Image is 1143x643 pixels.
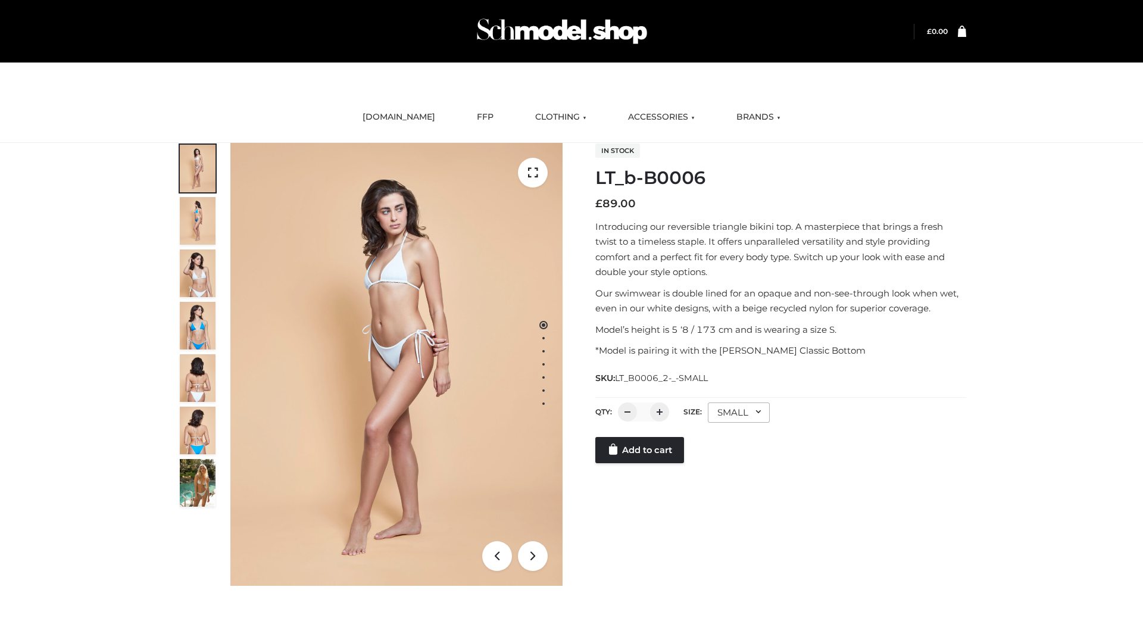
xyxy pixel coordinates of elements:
a: FFP [468,104,502,130]
img: ArielClassicBikiniTop_CloudNine_AzureSky_OW114ECO_1-scaled.jpg [180,145,216,192]
h1: LT_b-B0006 [595,167,966,189]
span: In stock [595,143,640,158]
label: Size: [683,407,702,416]
img: ArielClassicBikiniTop_CloudNine_AzureSky_OW114ECO_1 [230,143,563,586]
a: ACCESSORIES [619,104,704,130]
a: CLOTHING [526,104,595,130]
bdi: 0.00 [927,27,948,36]
span: SKU: [595,371,709,385]
p: Model’s height is 5 ‘8 / 173 cm and is wearing a size S. [595,322,966,338]
img: ArielClassicBikiniTop_CloudNine_AzureSky_OW114ECO_2-scaled.jpg [180,197,216,245]
span: £ [595,197,602,210]
img: ArielClassicBikiniTop_CloudNine_AzureSky_OW114ECO_7-scaled.jpg [180,354,216,402]
img: Schmodel Admin 964 [473,8,651,55]
a: BRANDS [727,104,789,130]
div: SMALL [708,402,770,423]
img: ArielClassicBikiniTop_CloudNine_AzureSky_OW114ECO_4-scaled.jpg [180,302,216,349]
span: £ [927,27,932,36]
img: ArielClassicBikiniTop_CloudNine_AzureSky_OW114ECO_8-scaled.jpg [180,407,216,454]
a: [DOMAIN_NAME] [354,104,444,130]
p: Introducing our reversible triangle bikini top. A masterpiece that brings a fresh twist to a time... [595,219,966,280]
img: Arieltop_CloudNine_AzureSky2.jpg [180,459,216,507]
bdi: 89.00 [595,197,636,210]
a: Add to cart [595,437,684,463]
span: LT_B0006_2-_-SMALL [615,373,708,383]
img: ArielClassicBikiniTop_CloudNine_AzureSky_OW114ECO_3-scaled.jpg [180,249,216,297]
label: QTY: [595,407,612,416]
p: *Model is pairing it with the [PERSON_NAME] Classic Bottom [595,343,966,358]
p: Our swimwear is double lined for an opaque and non-see-through look when wet, even in our white d... [595,286,966,316]
a: £0.00 [927,27,948,36]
